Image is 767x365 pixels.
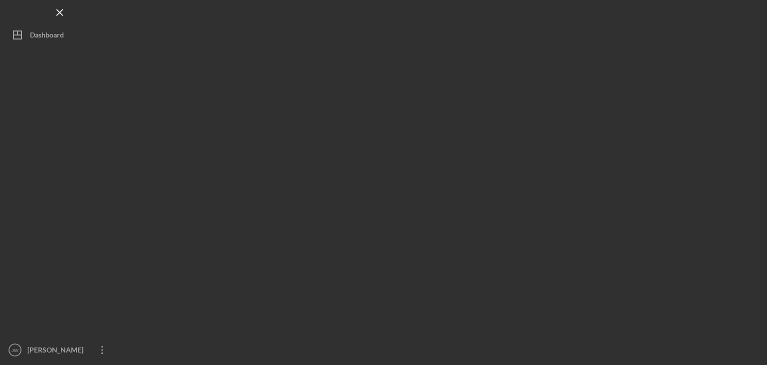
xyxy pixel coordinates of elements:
[5,25,115,45] button: Dashboard
[25,340,90,362] div: [PERSON_NAME]
[5,340,115,360] button: JW[PERSON_NAME]
[30,25,64,47] div: Dashboard
[11,347,19,353] text: JW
